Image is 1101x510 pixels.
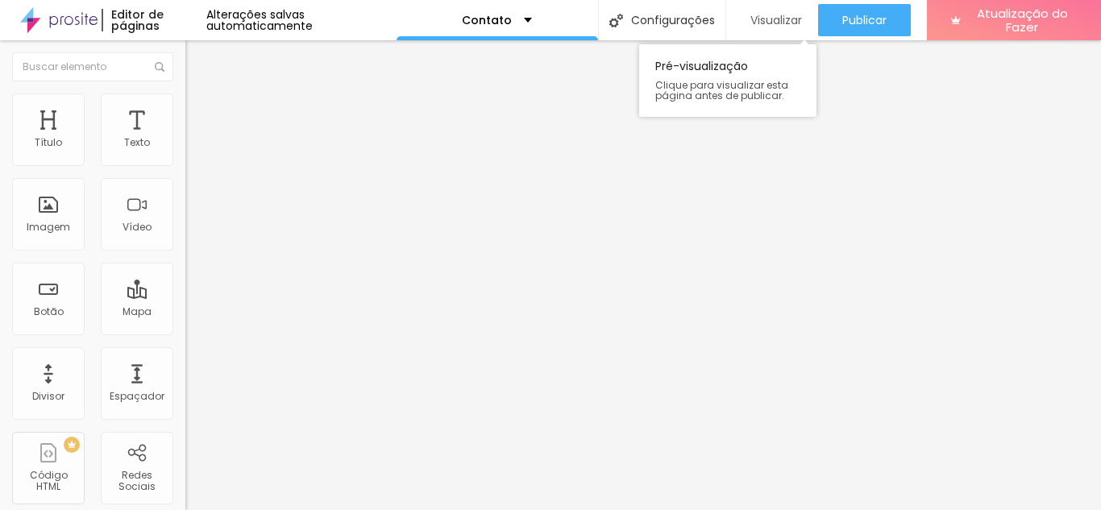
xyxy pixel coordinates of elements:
font: Título [35,135,62,149]
font: Redes Sociais [118,468,156,493]
font: Configurações [631,12,715,28]
font: Mapa [123,305,152,318]
font: Código HTML [30,468,68,493]
font: Vídeo [123,220,152,234]
font: Contato [462,12,512,28]
font: Editor de páginas [111,6,164,34]
font: Atualização do Fazer [977,5,1068,35]
font: Imagem [27,220,70,234]
font: Clique para visualizar esta página antes de publicar. [655,78,788,102]
font: Texto [124,135,150,149]
font: Visualizar [750,12,802,28]
img: Ícone [609,14,623,27]
button: Publicar [818,4,911,36]
font: Publicar [842,12,887,28]
font: Pré-visualização [655,58,748,74]
font: Espaçador [110,389,164,403]
input: Buscar elemento [12,52,173,81]
font: Divisor [32,389,64,403]
button: Visualizar [726,4,818,36]
font: Alterações salvas automaticamente [206,6,313,34]
img: Ícone [155,62,164,72]
font: Botão [34,305,64,318]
